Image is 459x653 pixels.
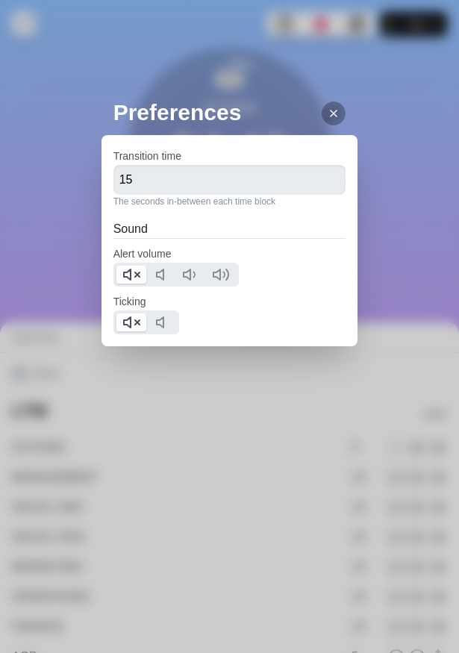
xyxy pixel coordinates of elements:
[113,296,146,307] label: Ticking
[113,248,172,260] label: Alert volume
[113,220,346,238] h2: Sound
[113,195,346,208] p: The seconds in-between each time block
[113,96,358,129] h2: Preferences
[113,150,181,162] label: Transition time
